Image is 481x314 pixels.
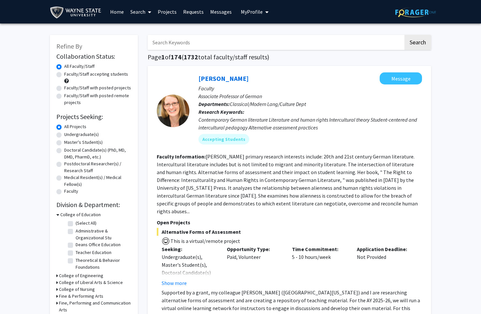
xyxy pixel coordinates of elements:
[59,286,95,293] h3: College of Nursing
[184,53,198,61] span: 1732
[162,245,217,253] p: Seeking:
[76,249,111,256] label: Teacher Education
[404,35,431,50] button: Search
[154,0,180,23] a: Projects
[64,71,128,78] label: Faculty/Staff accepting students
[64,123,86,130] label: All Projects
[64,139,103,146] label: Master's Student(s)
[157,218,422,226] p: Open Projects
[198,84,422,92] p: Faculty
[170,238,240,244] span: This is a virtual/remote project
[60,211,101,218] h3: College of Education
[56,52,131,60] h2: Collaboration Status:
[59,300,131,313] h3: Fine, Performing and Communication Arts
[50,5,104,20] img: Wayne State University Logo
[76,257,130,271] label: Theoretical & Behavior Foundations
[56,201,131,209] h2: Division & Department:
[198,92,422,100] p: Associate Professor of German
[230,101,306,107] span: Classical/Modern Lang/Culture Dept
[157,153,206,160] b: Faculty Information:
[56,42,82,50] span: Refine By
[207,0,235,23] a: Messages
[148,53,431,61] h1: Page of ( total faculty/staff results)
[198,116,422,131] div: Contemporary German literature Literature and human rights Intercultural theory Student-centered ...
[222,245,287,287] div: Paid, Volunteer
[198,101,230,107] b: Departments:
[227,245,282,253] p: Opportunity Type:
[157,228,422,236] span: Alternative Forms of Assessment
[64,174,131,188] label: Medical Resident(s) / Medical Fellow(s)
[64,92,131,106] label: Faculty/Staff with posted remote projects
[5,285,28,309] iframe: Chat
[180,0,207,23] a: Requests
[287,245,352,287] div: 5 - 10 hours/week
[352,245,417,287] div: Not Provided
[59,279,123,286] h3: College of Liberal Arts & Science
[241,8,263,15] span: My Profile
[198,134,249,144] mat-chip: Accepting Students
[162,279,187,287] button: Show more
[171,53,182,61] span: 174
[198,74,249,82] a: [PERSON_NAME]
[76,228,130,241] label: Administrative & Organizational Stu
[292,245,347,253] p: Time Commitment:
[56,113,131,121] h2: Projects Seeking:
[76,220,96,227] label: (Select All)
[148,35,403,50] input: Search Keywords
[107,0,127,23] a: Home
[380,72,422,84] button: Message Nicole Coleman
[59,272,103,279] h3: College of Engineering
[76,241,121,248] label: Deans Office Education
[64,160,131,174] label: Postdoctoral Researcher(s) / Research Staff
[127,0,154,23] a: Search
[64,63,95,70] label: All Faculty/Staff
[64,147,131,160] label: Doctoral Candidate(s) (PhD, MD, DMD, PharmD, etc.)
[64,188,78,195] label: Faculty
[157,153,418,215] fg-read-more: [PERSON_NAME] primary research interests include: 20th and 21st century German literature. Interc...
[161,53,165,61] span: 1
[64,84,131,91] label: Faculty/Staff with posted projects
[59,293,103,300] h3: Fine & Performing Arts
[357,245,412,253] p: Application Deadline:
[64,131,99,138] label: Undergraduate(s)
[395,7,436,17] img: ForagerOne Logo
[198,109,244,115] b: Research Keywords:
[162,253,217,292] div: Undergraduate(s), Master's Student(s), Doctoral Candidate(s) (PhD, MD, DMD, PharmD, etc.)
